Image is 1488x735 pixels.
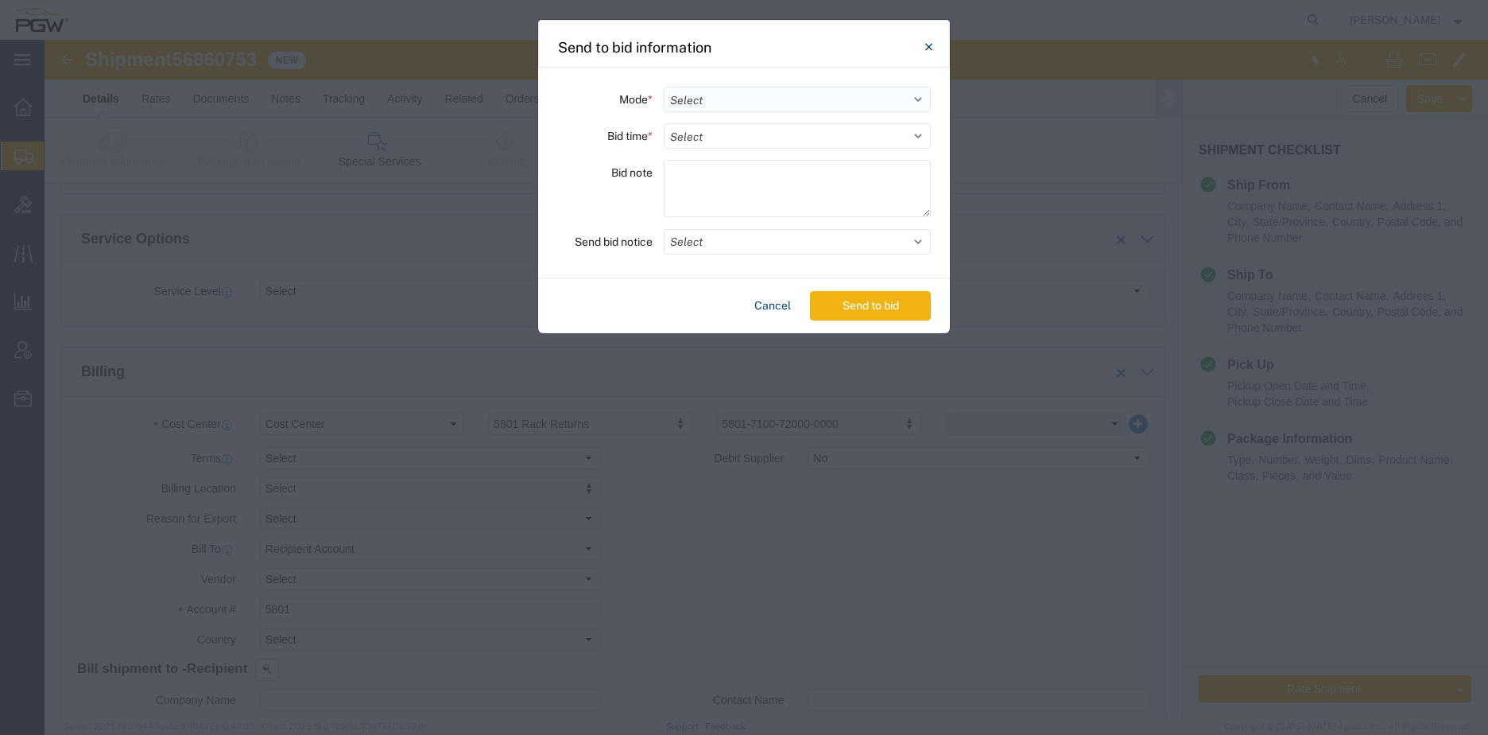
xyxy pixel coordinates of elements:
label: Bid note [611,160,653,185]
label: Mode [619,87,653,112]
label: Send bid notice [575,229,653,255]
button: Select [664,229,931,255]
button: Close [913,31,944,63]
h4: Send to bid information [558,37,711,58]
label: Bid time [607,123,653,149]
button: Send to bid [810,291,931,321]
button: Cancel [748,291,797,321]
